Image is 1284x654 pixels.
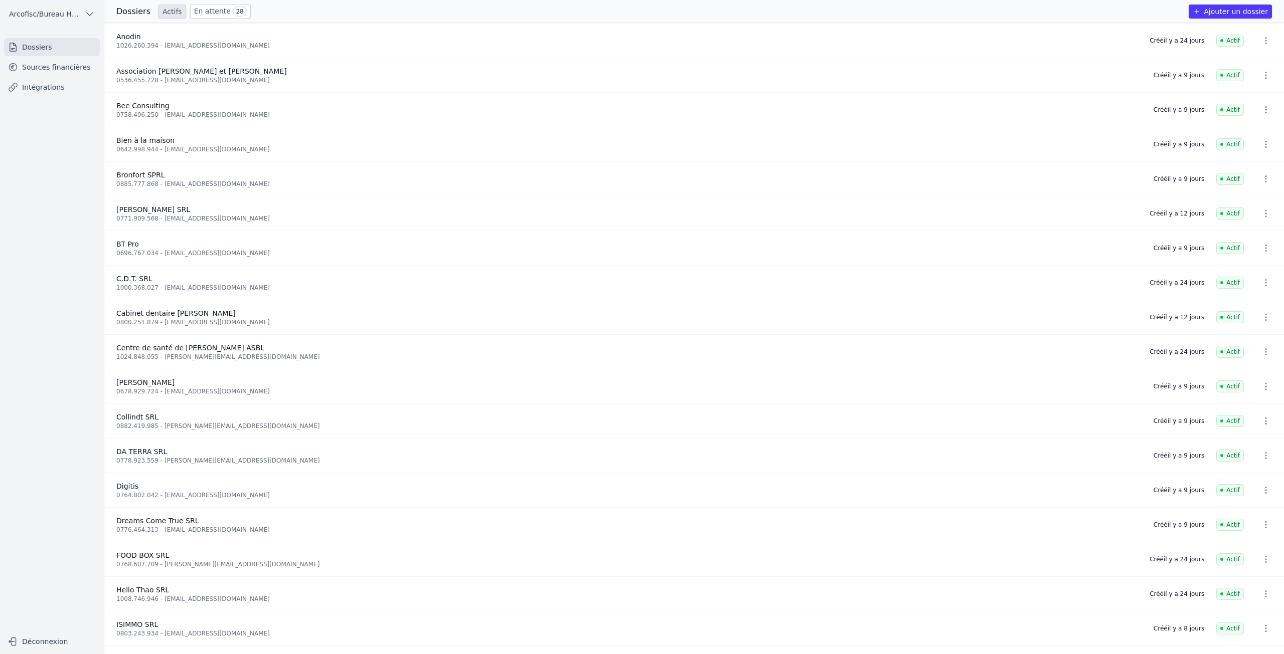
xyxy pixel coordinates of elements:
span: Collindt SRL [116,413,158,421]
div: 1024.848.055 - [PERSON_NAME][EMAIL_ADDRESS][DOMAIN_NAME] [116,353,1138,361]
div: 0696.767.034 - [EMAIL_ADDRESS][DOMAIN_NAME] [116,249,1142,257]
span: Centre de santé de [PERSON_NAME] ASBL [116,344,264,352]
div: 0536.455.728 - [EMAIL_ADDRESS][DOMAIN_NAME] [116,76,1142,84]
span: DA TERRA SRL [116,448,167,456]
a: Sources financières [4,58,100,76]
a: Dossiers [4,38,100,56]
div: 0764.802.042 - [EMAIL_ADDRESS][DOMAIN_NAME] [116,491,1142,499]
div: Créé il y a 9 jours [1154,175,1204,183]
span: Actif [1216,484,1244,496]
div: Créé il y a 9 jours [1154,486,1204,494]
span: Actif [1216,277,1244,289]
div: Créé il y a 9 jours [1154,521,1204,529]
div: 0771.909.568 - [EMAIL_ADDRESS][DOMAIN_NAME] [116,214,1138,223]
div: Créé il y a 9 jours [1154,244,1204,252]
span: BT Pro [116,240,139,248]
div: Créé il y a 9 jours [1154,417,1204,425]
button: Arcofisc/Bureau Haot [4,6,100,22]
div: Créé il y a 9 jours [1154,106,1204,114]
div: 0768.607.709 - [PERSON_NAME][EMAIL_ADDRESS][DOMAIN_NAME] [116,560,1138,568]
a: Actifs [158,5,186,19]
div: Créé il y a 9 jours [1154,140,1204,148]
span: Actif [1216,588,1244,600]
div: 0778.923.559 - [PERSON_NAME][EMAIL_ADDRESS][DOMAIN_NAME] [116,457,1142,465]
span: Actif [1216,104,1244,116]
span: Hello Thao SRL [116,586,169,594]
span: Bronfort SPRL [116,171,165,179]
span: Actif [1216,450,1244,462]
button: Déconnexion [4,633,100,649]
span: Anodin [116,33,141,41]
div: 0758.496.250 - [EMAIL_ADDRESS][DOMAIN_NAME] [116,111,1142,119]
span: Actif [1216,311,1244,323]
div: 0803.243.934 - [EMAIL_ADDRESS][DOMAIN_NAME] [116,629,1142,637]
span: Bee Consulting [116,102,170,110]
div: Créé il y a 8 jours [1154,624,1204,632]
div: 0882.419.985 - [PERSON_NAME][EMAIL_ADDRESS][DOMAIN_NAME] [116,422,1142,430]
div: 1026.260.394 - [EMAIL_ADDRESS][DOMAIN_NAME] [116,42,1138,50]
span: ISIMMO SRL [116,620,158,628]
span: Association [PERSON_NAME] et [PERSON_NAME] [116,67,287,75]
span: C.D.T. SRL [116,275,152,283]
div: 0800.251.879 - [EMAIL_ADDRESS][DOMAIN_NAME] [116,318,1138,326]
div: 0678.929.724 - [EMAIL_ADDRESS][DOMAIN_NAME] [116,387,1142,395]
span: Actif [1216,519,1244,531]
span: Actif [1216,35,1244,47]
div: Créé il y a 9 jours [1154,382,1204,390]
div: Créé il y a 9 jours [1154,71,1204,79]
span: Actif [1216,69,1244,81]
span: Digitis [116,482,138,490]
div: 0885.777.868 - [EMAIL_ADDRESS][DOMAIN_NAME] [116,180,1142,188]
div: 0776.464.313 - [EMAIL_ADDRESS][DOMAIN_NAME] [116,526,1142,534]
button: Ajouter un dossier [1189,5,1272,19]
a: En attente 28 [190,4,251,19]
span: Bien à la maison [116,136,175,144]
div: Créé il y a 24 jours [1150,37,1204,45]
div: Créé il y a 24 jours [1150,348,1204,356]
div: Créé il y a 12 jours [1150,209,1204,217]
h3: Dossiers [116,6,150,18]
span: Actif [1216,622,1244,634]
div: Créé il y a 12 jours [1150,313,1204,321]
div: Créé il y a 24 jours [1150,590,1204,598]
div: Créé il y a 24 jours [1150,555,1204,563]
span: FOOD BOX SRL [116,551,169,559]
div: 1008.746.946 - [EMAIL_ADDRESS][DOMAIN_NAME] [116,595,1138,603]
span: Dreams Come True SRL [116,517,199,525]
span: [PERSON_NAME] SRL [116,205,190,213]
div: 1000.368.027 - [EMAIL_ADDRESS][DOMAIN_NAME] [116,284,1138,292]
span: Actif [1216,553,1244,565]
span: Actif [1216,415,1244,427]
span: Arcofisc/Bureau Haot [9,9,81,19]
span: Actif [1216,242,1244,254]
span: Actif [1216,346,1244,358]
span: Actif [1216,138,1244,150]
span: 28 [233,7,246,17]
span: [PERSON_NAME] [116,378,175,386]
div: 0642.998.944 - [EMAIL_ADDRESS][DOMAIN_NAME] [116,145,1142,153]
div: Créé il y a 24 jours [1150,279,1204,287]
a: Intégrations [4,78,100,96]
span: Actif [1216,207,1244,220]
div: Créé il y a 9 jours [1154,452,1204,460]
span: Actif [1216,173,1244,185]
span: Cabinet dentaire [PERSON_NAME] [116,309,236,317]
span: Actif [1216,380,1244,392]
